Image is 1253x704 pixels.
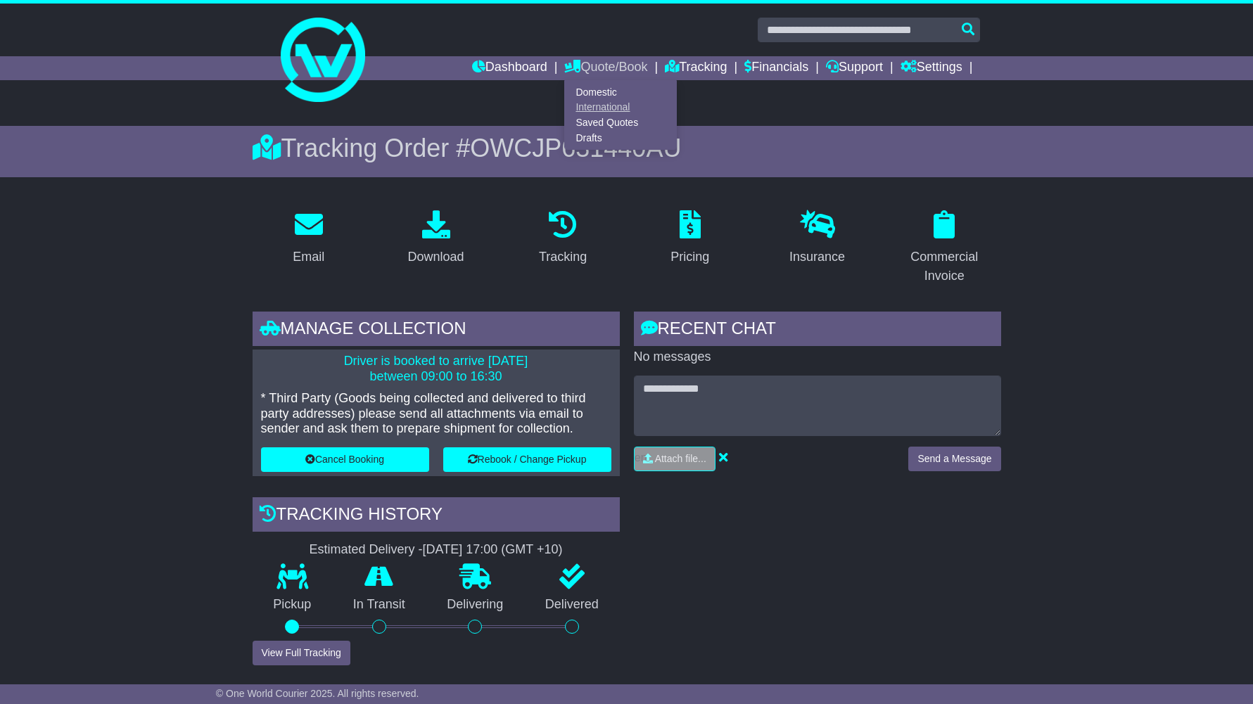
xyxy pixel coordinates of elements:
div: [DATE] 17:00 (GMT +10) [423,542,563,558]
div: Pricing [670,248,709,267]
a: Pricing [661,205,718,271]
p: Delivering [426,597,525,613]
span: OWCJP631440AU [470,134,681,162]
a: Dashboard [472,56,547,80]
div: Tracking Order # [253,133,1001,163]
button: Send a Message [908,447,1000,471]
a: Tracking [665,56,727,80]
div: Email [293,248,324,267]
div: Commercial Invoice [897,248,992,286]
div: Insurance [789,248,845,267]
a: International [565,100,676,115]
a: Insurance [780,205,854,271]
div: Download [407,248,464,267]
div: Estimated Delivery - [253,542,620,558]
p: Pickup [253,597,333,613]
a: Tracking [530,205,596,271]
a: Financials [744,56,808,80]
p: No messages [634,350,1001,365]
div: RECENT CHAT [634,312,1001,350]
span: © One World Courier 2025. All rights reserved. [216,688,419,699]
button: Cancel Booking [261,447,429,472]
a: Support [826,56,883,80]
div: Manage collection [253,312,620,350]
a: Domestic [565,84,676,100]
p: Driver is booked to arrive [DATE] between 09:00 to 16:30 [261,354,611,384]
div: Quote/Book [564,80,677,150]
a: Email [284,205,333,271]
a: Commercial Invoice [888,205,1001,290]
a: Saved Quotes [565,115,676,131]
a: Download [398,205,473,271]
div: Tracking [539,248,587,267]
button: View Full Tracking [253,641,350,665]
a: Drafts [565,130,676,146]
p: Delivered [524,597,620,613]
a: Settings [901,56,962,80]
p: * Third Party (Goods being collected and delivered to third party addresses) please send all atta... [261,391,611,437]
a: Quote/Book [564,56,647,80]
button: Rebook / Change Pickup [443,447,611,472]
p: In Transit [332,597,426,613]
div: Tracking history [253,497,620,535]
